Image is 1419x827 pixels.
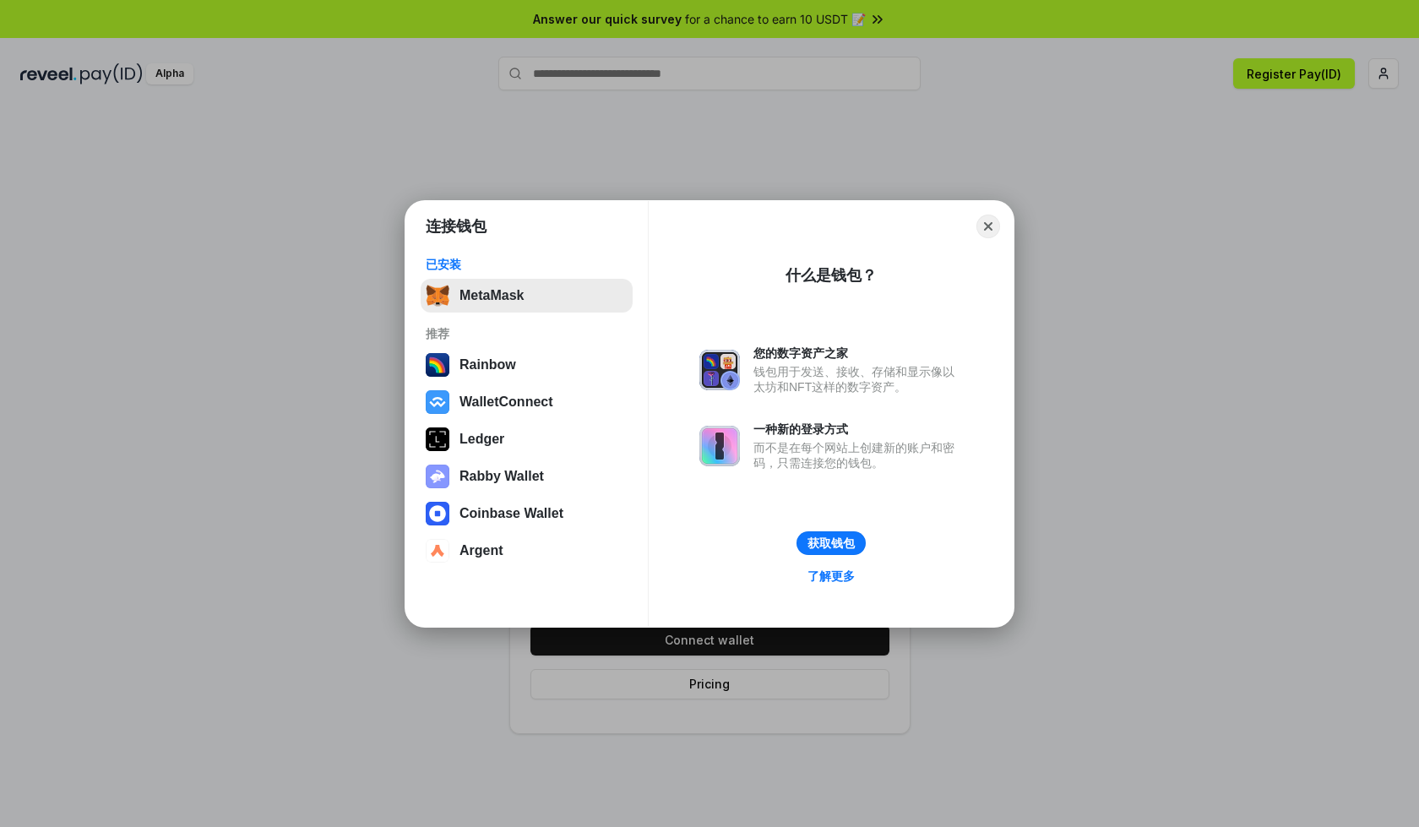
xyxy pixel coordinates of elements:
[753,345,963,361] div: 您的数字资产之家
[976,215,1000,238] button: Close
[459,357,516,373] div: Rainbow
[426,216,487,237] h1: 连接钱包
[459,432,504,447] div: Ledger
[796,531,866,555] button: 获取钱包
[426,465,449,488] img: svg+xml,%3Csvg%20xmlns%3D%22http%3A%2F%2Fwww.w3.org%2F2000%2Fsvg%22%20fill%3D%22none%22%20viewBox...
[421,422,633,456] button: Ledger
[426,427,449,451] img: svg+xml,%3Csvg%20xmlns%3D%22http%3A%2F%2Fwww.w3.org%2F2000%2Fsvg%22%20width%3D%2228%22%20height%3...
[459,469,544,484] div: Rabby Wallet
[786,265,877,286] div: 什么是钱包？
[807,569,855,584] div: 了解更多
[459,543,503,558] div: Argent
[421,534,633,568] button: Argent
[426,390,449,414] img: svg+xml,%3Csvg%20width%3D%2228%22%20height%3D%2228%22%20viewBox%3D%220%200%2028%2028%22%20fill%3D...
[459,506,563,521] div: Coinbase Wallet
[807,536,855,551] div: 获取钱包
[753,364,963,394] div: 钱包用于发送、接收、存储和显示像以太坊和NFT这样的数字资产。
[421,348,633,382] button: Rainbow
[426,353,449,377] img: svg+xml,%3Csvg%20width%3D%22120%22%20height%3D%22120%22%20viewBox%3D%220%200%20120%20120%22%20fil...
[459,394,553,410] div: WalletConnect
[426,326,628,341] div: 推荐
[421,385,633,419] button: WalletConnect
[426,539,449,563] img: svg+xml,%3Csvg%20width%3D%2228%22%20height%3D%2228%22%20viewBox%3D%220%200%2028%2028%22%20fill%3D...
[459,288,524,303] div: MetaMask
[753,440,963,471] div: 而不是在每个网站上创建新的账户和密码，只需连接您的钱包。
[426,257,628,272] div: 已安装
[753,422,963,437] div: 一种新的登录方式
[421,460,633,493] button: Rabby Wallet
[421,497,633,530] button: Coinbase Wallet
[426,502,449,525] img: svg+xml,%3Csvg%20width%3D%2228%22%20height%3D%2228%22%20viewBox%3D%220%200%2028%2028%22%20fill%3D...
[421,279,633,313] button: MetaMask
[797,565,865,587] a: 了解更多
[699,426,740,466] img: svg+xml,%3Csvg%20xmlns%3D%22http%3A%2F%2Fwww.w3.org%2F2000%2Fsvg%22%20fill%3D%22none%22%20viewBox...
[426,284,449,307] img: svg+xml,%3Csvg%20fill%3D%22none%22%20height%3D%2233%22%20viewBox%3D%220%200%2035%2033%22%20width%...
[699,350,740,390] img: svg+xml,%3Csvg%20xmlns%3D%22http%3A%2F%2Fwww.w3.org%2F2000%2Fsvg%22%20fill%3D%22none%22%20viewBox...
